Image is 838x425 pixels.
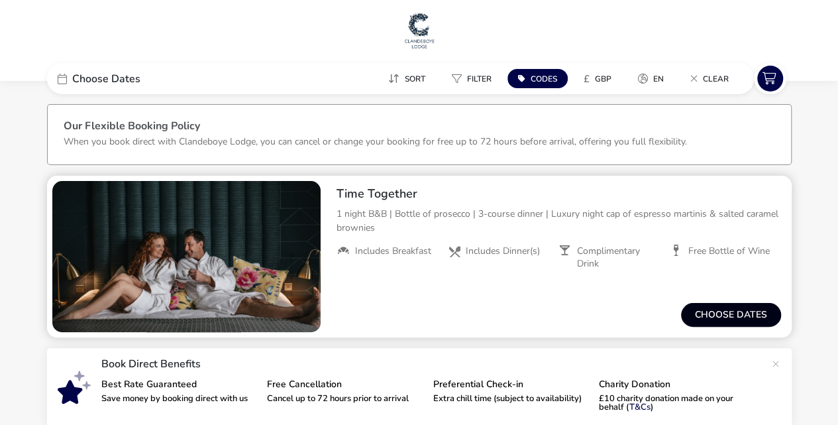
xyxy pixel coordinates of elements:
naf-pibe-menu-bar-item: Clear [680,69,745,88]
swiper-slide: 1 / 1 [52,181,321,332]
span: Complimentary Drink [577,245,659,269]
span: Includes Dinner(s) [466,245,540,257]
p: Book Direct Benefits [101,359,765,369]
naf-pibe-menu-bar-item: en [627,69,680,88]
div: Time Together1 night B&B | Bottle of prosecco | 3-course dinner | Luxury night cap of espresso ma... [326,176,792,280]
span: Filter [467,74,492,84]
div: Choose Dates [47,63,246,94]
naf-pibe-menu-bar-item: Codes [507,69,573,88]
p: When you book direct with Clandeboye Lodge, you can cancel or change your booking for free up to ... [64,135,687,148]
naf-pibe-menu-bar-item: Sort [378,69,441,88]
button: Clear [680,69,739,88]
p: Best Rate Guaranteed [101,380,257,389]
p: Free Cancellation [267,380,423,389]
button: £GBP [573,69,622,88]
h2: Time Together [337,186,781,202]
p: Save money by booking direct with us [101,395,257,403]
button: Codes [507,69,568,88]
p: Charity Donation [599,380,755,389]
p: £10 charity donation made on your behalf ( ) [599,395,755,412]
span: Choose Dates [72,74,140,84]
button: en [627,69,674,88]
span: Codes [531,74,557,84]
i: £ [584,72,590,86]
span: Includes Breakfast [355,245,431,257]
p: Cancel up to 72 hours prior to arrival [267,395,423,403]
p: Preferential Check-in [433,380,589,389]
a: T&Cs [629,401,651,413]
p: Extra chill time (subject to availability) [433,395,589,403]
span: Clear [703,74,729,84]
naf-pibe-menu-bar-item: Filter [441,69,507,88]
span: Free Bottle of Wine [688,245,770,257]
button: Filter [441,69,502,88]
button: Choose dates [681,303,781,327]
button: Sort [378,69,436,88]
p: 1 night B&B | Bottle of prosecco | 3-course dinner | Luxury night cap of espresso martinis & salt... [337,207,781,235]
img: Main Website [403,11,436,50]
naf-pibe-menu-bar-item: £GBP [573,69,627,88]
span: GBP [595,74,611,84]
h3: Our Flexible Booking Policy [64,121,775,135]
span: Sort [405,74,425,84]
span: en [653,74,664,84]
